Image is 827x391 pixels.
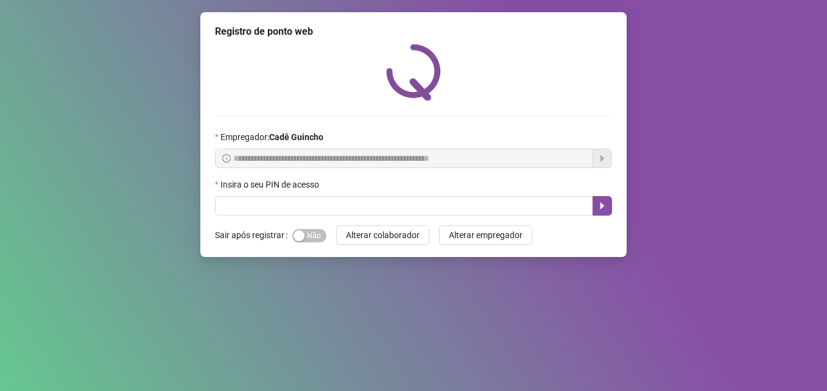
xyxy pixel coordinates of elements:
div: Registro de ponto web [215,24,612,39]
span: caret-right [597,201,607,211]
span: Alterar empregador [449,228,523,242]
span: info-circle [222,154,231,163]
img: QRPoint [386,44,441,100]
span: Alterar colaborador [346,228,420,242]
label: Insira o seu PIN de acesso [215,178,327,191]
button: Alterar empregador [439,225,532,245]
strong: Cadê Guincho [269,132,323,142]
span: Empregador : [220,130,323,144]
label: Sair após registrar [215,225,292,245]
button: Alterar colaborador [336,225,429,245]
